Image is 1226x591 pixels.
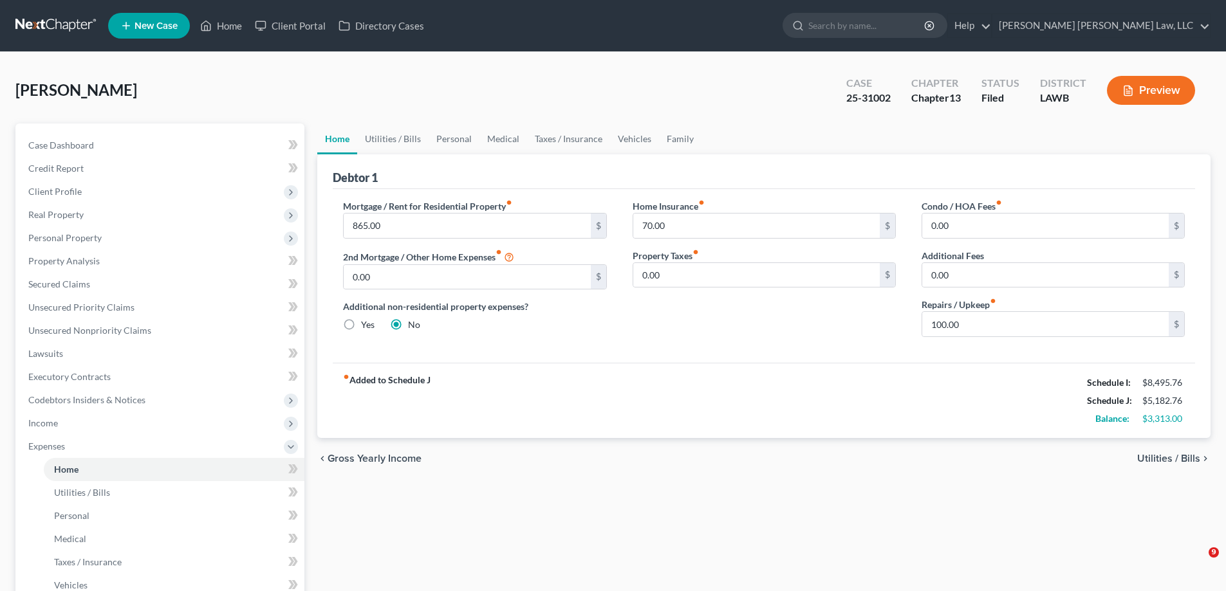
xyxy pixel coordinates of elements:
span: Vehicles [54,579,88,590]
span: Personal Property [28,232,102,243]
i: fiber_manual_record [996,199,1002,206]
a: Medical [479,123,527,154]
a: Case Dashboard [18,134,304,157]
strong: Added to Schedule J [343,374,431,428]
button: chevron_left Gross Yearly Income [317,453,422,464]
span: Taxes / Insurance [54,556,122,567]
a: Personal [44,504,304,527]
i: fiber_manual_record [692,249,699,255]
label: Additional Fees [922,249,984,262]
input: Search by name... [808,14,926,37]
a: Home [194,14,248,37]
span: Unsecured Nonpriority Claims [28,325,151,336]
strong: Schedule I: [1087,377,1131,388]
span: New Case [135,21,178,31]
strong: Balance: [1095,413,1129,424]
button: Preview [1107,76,1195,105]
span: Utilities / Bills [1137,453,1200,464]
div: $ [1169,263,1184,287]
a: Unsecured Nonpriority Claims [18,319,304,342]
i: chevron_right [1200,453,1211,464]
div: $ [880,263,895,287]
a: Unsecured Priority Claims [18,296,304,319]
div: $ [591,214,606,238]
div: 25-31002 [846,91,891,105]
div: $ [1169,312,1184,336]
a: Property Analysis [18,250,304,273]
label: Property Taxes [633,249,699,262]
div: Chapter [911,76,961,91]
div: $ [1169,214,1184,238]
label: Yes [361,318,375,331]
i: chevron_left [317,453,328,464]
div: Status [981,76,1019,91]
a: Family [659,123,701,154]
label: 2nd Mortgage / Other Home Expenses [343,249,514,264]
div: $5,182.76 [1142,394,1185,407]
div: $ [880,214,895,238]
a: Client Portal [248,14,332,37]
input: -- [922,263,1169,287]
a: Credit Report [18,157,304,180]
iframe: Intercom live chat [1182,547,1213,578]
div: Chapter [911,91,961,105]
div: Case [846,76,891,91]
span: Gross Yearly Income [328,453,422,464]
input: -- [344,214,590,238]
input: -- [633,214,880,238]
span: Unsecured Priority Claims [28,302,135,313]
i: fiber_manual_record [990,298,996,304]
span: Home [54,464,79,475]
span: Expenses [28,441,65,451]
a: Personal [429,123,479,154]
a: Medical [44,527,304,550]
a: Utilities / Bills [357,123,429,154]
div: LAWB [1040,91,1086,105]
span: Credit Report [28,163,84,174]
i: fiber_manual_record [496,249,502,255]
span: Medical [54,533,86,544]
a: Directory Cases [332,14,431,37]
span: 13 [949,91,961,104]
label: No [408,318,420,331]
a: Vehicles [610,123,659,154]
div: $3,313.00 [1142,412,1185,425]
span: Executory Contracts [28,371,111,382]
div: $8,495.76 [1142,376,1185,389]
input: -- [633,263,880,287]
span: Real Property [28,209,84,220]
span: Personal [54,510,89,521]
i: fiber_manual_record [343,374,349,380]
a: Executory Contracts [18,365,304,388]
a: [PERSON_NAME] [PERSON_NAME] Law, LLC [992,14,1210,37]
span: [PERSON_NAME] [15,80,137,99]
a: Home [317,123,357,154]
button: Utilities / Bills chevron_right [1137,453,1211,464]
strong: Schedule J: [1087,395,1132,406]
a: Secured Claims [18,273,304,296]
label: Condo / HOA Fees [922,199,1002,213]
a: Taxes / Insurance [527,123,610,154]
label: Repairs / Upkeep [922,298,996,311]
span: Client Profile [28,186,82,197]
span: Property Analysis [28,255,100,266]
a: Utilities / Bills [44,481,304,504]
div: Filed [981,91,1019,105]
input: -- [922,214,1169,238]
a: Help [948,14,991,37]
a: Home [44,458,304,481]
span: Codebtors Insiders & Notices [28,394,145,405]
input: -- [344,265,590,289]
label: Additional non-residential property expenses? [343,300,606,313]
i: fiber_manual_record [698,199,705,206]
a: Taxes / Insurance [44,550,304,574]
div: District [1040,76,1086,91]
span: 9 [1209,547,1219,558]
span: Income [28,417,58,428]
label: Mortgage / Rent for Residential Property [343,199,512,213]
i: fiber_manual_record [506,199,512,206]
label: Home Insurance [633,199,705,213]
div: $ [591,265,606,289]
span: Lawsuits [28,348,63,359]
span: Utilities / Bills [54,487,110,498]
